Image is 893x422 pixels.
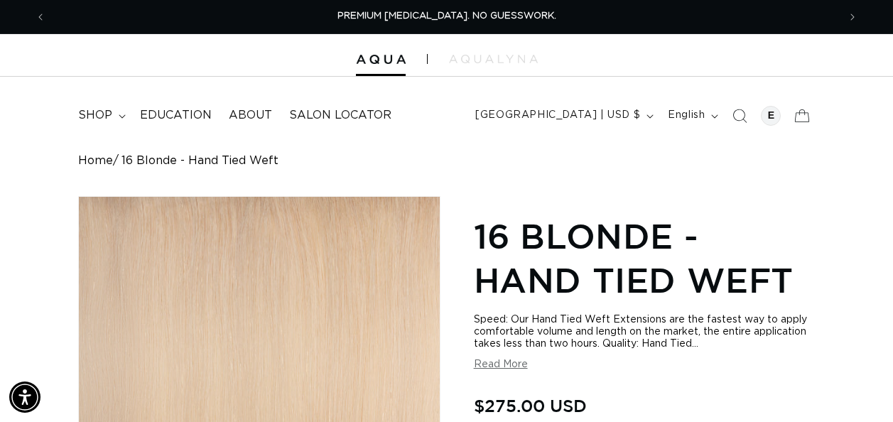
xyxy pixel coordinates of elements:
[140,108,212,123] span: Education
[474,359,528,371] button: Read More
[837,4,868,31] button: Next announcement
[474,314,816,350] div: Speed: Our Hand Tied Weft Extensions are the fastest way to apply comfortable volume and length o...
[467,102,659,129] button: [GEOGRAPHIC_DATA] | USD $
[724,100,755,131] summary: Search
[356,55,406,65] img: Aqua Hair Extensions
[78,154,113,168] a: Home
[474,214,816,303] h1: 16 Blonde - Hand Tied Weft
[78,108,112,123] span: shop
[289,108,391,123] span: Salon Locator
[475,108,640,123] span: [GEOGRAPHIC_DATA] | USD $
[822,354,893,422] iframe: Chat Widget
[9,382,40,413] div: Accessibility Menu
[131,99,220,131] a: Education
[78,154,816,168] nav: breadcrumbs
[337,11,556,21] span: PREMIUM [MEDICAL_DATA]. NO GUESSWORK.
[25,4,56,31] button: Previous announcement
[474,392,587,419] span: $275.00 USD
[659,102,724,129] button: English
[281,99,400,131] a: Salon Locator
[668,108,705,123] span: English
[449,55,538,63] img: aqualyna.com
[220,99,281,131] a: About
[229,108,272,123] span: About
[121,154,278,168] span: 16 Blonde - Hand Tied Weft
[70,99,131,131] summary: shop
